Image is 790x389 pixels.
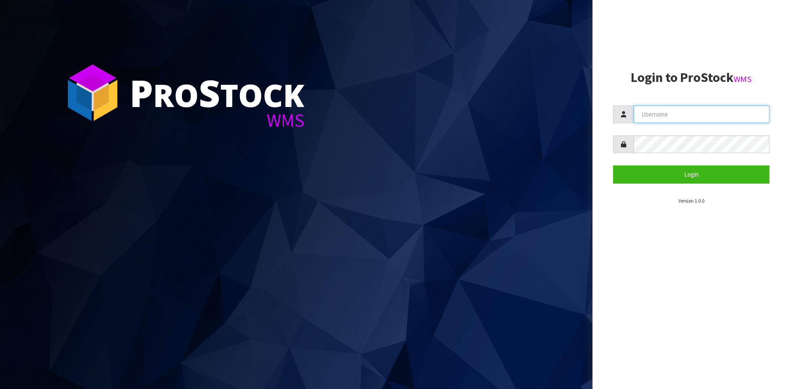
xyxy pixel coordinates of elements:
div: WMS [130,111,304,130]
span: S [199,68,220,118]
div: ro tock [130,74,304,111]
img: ProStock Cube [62,62,123,123]
input: Username [634,105,769,123]
button: Login [613,165,769,183]
small: WMS [734,74,752,84]
small: Version 1.0.0 [678,198,704,204]
span: P [130,68,153,118]
h2: Login to ProStock [613,70,769,85]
